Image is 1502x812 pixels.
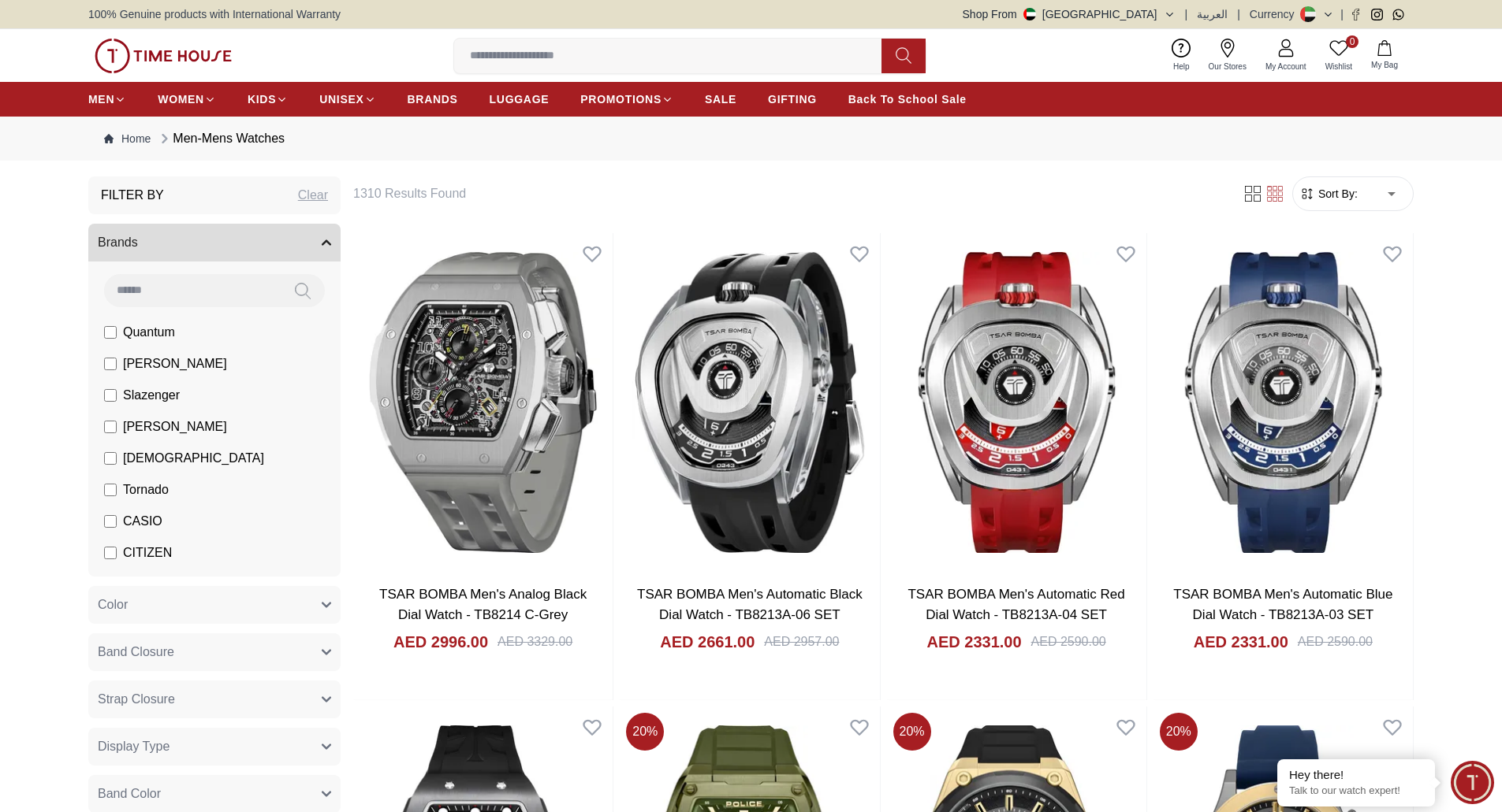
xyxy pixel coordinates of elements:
span: Band Color [98,784,161,803]
span: KIDS [248,91,276,107]
span: Wishlist [1319,61,1359,72]
button: Shop From[GEOGRAPHIC_DATA] [963,6,1176,22]
img: TSAR BOMBA Men's Automatic Blue Dial Watch - TB8213A-03 SET [1154,233,1413,572]
span: 0 [1346,35,1359,48]
a: TSAR BOMBA Men's Analog Black Dial Watch - TB8214 C-Grey [379,587,587,622]
div: Chat Widget [1451,761,1494,804]
span: Band Closure [98,643,174,662]
span: LUGGAGE [490,91,550,107]
div: Hey there! [1289,767,1423,783]
span: WOMEN [158,91,204,107]
button: Sort By: [1299,186,1358,202]
input: Quantum [104,326,117,339]
span: Slazenger [123,386,180,405]
a: Facebook [1350,9,1362,20]
div: Clear [298,186,328,205]
a: UNISEX [319,85,375,113]
span: Quantum [123,323,175,342]
span: Sort By: [1315,186,1358,202]
a: GIFTING [768,85,817,113]
input: Tornado [104,484,117,496]
div: Currency [1250,6,1301,22]
a: BRANDS [408,85,458,113]
span: [PERSON_NAME] [123,417,227,436]
span: CITIZEN [123,543,172,562]
a: LUGGAGE [490,85,550,113]
span: My Bag [1365,59,1404,71]
span: Help [1167,61,1196,72]
span: | [1185,6,1188,22]
span: Strap Closure [98,690,175,709]
div: Men-Mens Watches [157,129,285,148]
button: My Bag [1362,37,1407,74]
button: العربية [1197,6,1228,22]
span: 100% Genuine products with International Warranty [88,6,341,22]
input: CITIZEN [104,547,117,559]
a: PROMOTIONS [580,85,673,113]
img: TSAR BOMBA Men's Analog Black Dial Watch - TB8214 C-Grey [353,233,613,572]
h4: AED 2996.00 [393,631,488,653]
button: Display Type [88,728,341,766]
img: United Arab Emirates [1023,8,1036,20]
a: Our Stores [1199,35,1256,76]
a: KIDS [248,85,288,113]
a: Home [104,131,151,146]
a: SALE [705,85,736,113]
h4: AED 2331.00 [1194,631,1288,653]
h3: Filter By [101,186,164,205]
h6: 1310 Results Found [353,184,1223,203]
nav: Breadcrumb [88,117,1414,161]
span: GIFTING [768,91,817,107]
button: Strap Closure [88,680,341,718]
div: AED 2957.00 [764,632,839,651]
a: WOMEN [158,85,216,113]
p: Talk to our watch expert! [1289,784,1423,798]
span: Display Type [98,737,170,756]
h4: AED 2331.00 [926,631,1021,653]
button: Brands [88,224,341,261]
a: TSAR BOMBA Men's Automatic Red Dial Watch - TB8213A-04 SET [908,587,1124,622]
div: AED 2590.00 [1298,632,1373,651]
a: MEN [88,85,126,113]
span: Color [98,595,128,614]
h4: AED 2661.00 [660,631,755,653]
span: 20 % [626,713,664,751]
span: MEN [88,91,114,107]
a: 0Wishlist [1316,35,1362,76]
span: [DEMOGRAPHIC_DATA] [123,449,264,468]
input: Slazenger [104,389,117,402]
input: [PERSON_NAME] [104,421,117,433]
span: 20 % [893,713,931,751]
span: CASIO [123,512,162,531]
button: Band Closure [88,633,341,671]
span: Tornado [123,480,169,499]
button: Color [88,586,341,624]
a: Back To School Sale [848,85,967,113]
a: TSAR BOMBA Men's Automatic Black Dial Watch - TB8213A-06 SET [637,587,863,622]
img: TSAR BOMBA Men's Automatic Black Dial Watch - TB8213A-06 SET [620,233,879,572]
span: [PERSON_NAME] [123,354,227,373]
span: UNISEX [319,91,363,107]
span: Back To School Sale [848,91,967,107]
span: My Account [1259,61,1313,72]
span: BRANDS [408,91,458,107]
span: Brands [98,233,138,252]
span: PROMOTIONS [580,91,662,107]
input: [DEMOGRAPHIC_DATA] [104,452,117,465]
div: AED 3329.00 [498,632,572,651]
span: GUESS [123,575,167,594]
div: AED 2590.00 [1031,632,1106,651]
span: SALE [705,91,736,107]
img: ... [95,39,232,73]
img: TSAR BOMBA Men's Automatic Red Dial Watch - TB8213A-04 SET [887,233,1146,572]
a: Help [1164,35,1199,76]
span: | [1237,6,1240,22]
a: TSAR BOMBA Men's Automatic Blue Dial Watch - TB8213A-03 SET [1173,587,1392,622]
span: Our Stores [1202,61,1253,72]
span: | [1340,6,1344,22]
a: Instagram [1371,9,1383,20]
